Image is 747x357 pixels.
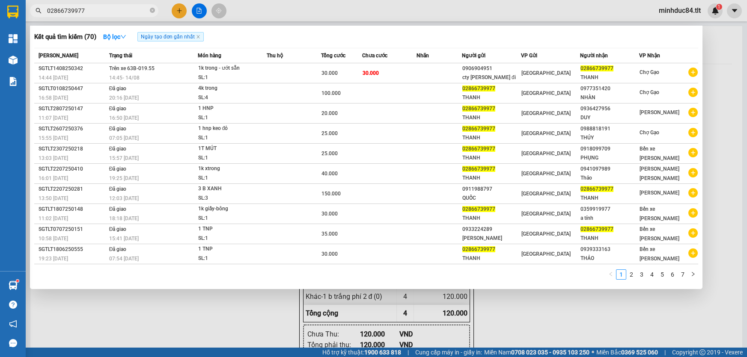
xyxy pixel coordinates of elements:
span: 02866739977 [462,206,495,212]
div: THANH [462,113,521,122]
span: 02866739977 [580,65,613,71]
div: 0911988797 [462,185,521,194]
span: 150.000 [321,191,341,197]
div: 0918099709 [580,145,639,153]
span: Đã giao [109,246,127,252]
span: [GEOGRAPHIC_DATA] [521,90,571,96]
span: 12:03 [DATE] [109,195,139,201]
span: 02866739977 [462,106,495,112]
button: right [688,269,698,280]
span: 10:58 [DATE] [39,236,68,242]
span: [GEOGRAPHIC_DATA] [521,211,571,217]
span: 07:54 [DATE] [109,256,139,262]
span: Đã giao [109,86,127,91]
div: THANH [462,174,521,183]
span: VP Gửi [521,53,537,59]
span: 20.000 [321,110,338,116]
div: THANH [580,194,639,203]
div: THANH [580,73,639,82]
div: 0977351420 [580,84,639,93]
span: Đã giao [109,106,127,112]
li: Previous Page [606,269,616,280]
div: SL: 1 [198,73,262,83]
div: SL: 1 [198,234,262,243]
div: PHỤNG [580,153,639,162]
div: THÚY [580,133,639,142]
li: 4 [647,269,657,280]
div: SL: 1 [198,133,262,143]
span: [PERSON_NAME] [640,190,679,196]
span: 100.000 [321,90,341,96]
div: SL: 1 [198,174,262,183]
span: 30.000 [321,70,338,76]
sup: 1 [16,280,19,282]
span: VP Nhận [639,53,660,59]
a: 5 [658,270,667,279]
span: [GEOGRAPHIC_DATA] [521,70,571,76]
span: [GEOGRAPHIC_DATA] [521,110,571,116]
input: Tìm tên, số ĐT hoặc mã đơn [47,6,148,15]
span: 11:02 [DATE] [39,215,68,221]
span: search [36,8,42,14]
div: Thảo [580,174,639,183]
span: Bến xe [PERSON_NAME] [640,246,679,262]
span: 15:57 [DATE] [109,155,139,161]
span: plus-circle [688,68,698,77]
span: plus-circle [688,248,698,258]
div: THANH [462,254,521,263]
span: plus-circle [688,128,698,137]
span: 02866739977 [462,246,495,252]
span: 02866739977 [580,186,613,192]
div: 0939333163 [580,245,639,254]
span: 30.000 [321,251,338,257]
div: SGTLT2307250218 [39,145,107,153]
div: SGTLT2607250376 [39,124,107,133]
button: Bộ lọcdown [96,30,133,44]
li: 2 [626,269,637,280]
div: THANH [580,234,639,243]
img: solution-icon [9,77,18,86]
span: 25.000 [321,150,338,156]
div: 1 TNP [198,224,262,234]
span: 25.000 [321,130,338,136]
div: 1k xtrong [198,164,262,174]
a: 4 [647,270,657,279]
div: SL: 3 [198,194,262,203]
span: [PERSON_NAME] [640,109,679,115]
div: SL: 1 [198,153,262,163]
span: Đã giao [109,146,127,152]
span: Bến xe [PERSON_NAME] [640,146,679,161]
span: 30.000 [363,70,379,76]
span: Người nhận [580,53,608,59]
span: Đã giao [109,186,127,192]
li: 5 [657,269,667,280]
h3: Kết quả tìm kiếm ( 70 ) [34,32,96,41]
span: 40.000 [321,171,338,177]
div: SGTLT1807250148 [39,205,107,214]
span: 13:50 [DATE] [39,195,68,201]
span: Món hàng [198,53,221,59]
div: 1 TNP [198,245,262,254]
span: [GEOGRAPHIC_DATA] [521,251,571,257]
a: 7 [678,270,687,279]
div: SGTLT2207250281 [39,185,107,194]
div: THANH [462,133,521,142]
span: Người gửi [462,53,485,59]
span: plus-circle [688,108,698,117]
span: plus-circle [688,208,698,218]
img: warehouse-icon [9,281,18,290]
div: SL: 1 [198,254,262,263]
span: Nhãn [417,53,429,59]
span: 19:25 [DATE] [109,175,139,181]
strong: Bộ lọc [103,33,126,40]
a: 6 [668,270,677,279]
span: Chợ Gạo [640,130,659,136]
span: 13:03 [DATE] [39,155,68,161]
span: close [196,35,200,39]
span: [PERSON_NAME] [PERSON_NAME] [640,166,679,181]
span: question-circle [9,301,17,309]
span: Ngày tạo đơn gần nhất [137,32,204,41]
li: 1 [616,269,626,280]
div: DUY [580,113,639,122]
div: 1k trong - ướt sẵn [198,64,262,73]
